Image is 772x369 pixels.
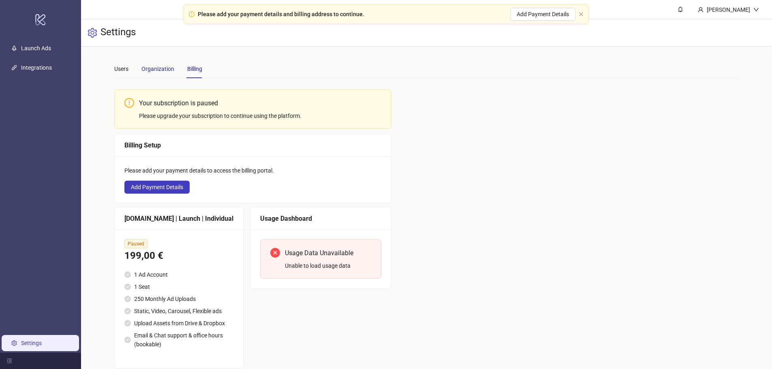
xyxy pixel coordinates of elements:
div: Organization [141,64,174,73]
span: exclamation-circle [124,98,134,108]
li: 1 Ad Account [124,270,233,279]
a: Integrations [21,64,52,71]
div: Unable to load usage data [285,261,371,270]
h3: Settings [101,26,136,40]
span: Paused [124,239,148,248]
div: Your subscription is paused [139,98,381,108]
span: user [698,7,704,13]
div: Billing [187,64,202,73]
li: Email & Chat support & office hours (bookable) [124,331,233,349]
span: down [753,7,759,13]
button: Add Payment Details [124,181,190,194]
span: Add Payment Details [131,184,183,190]
div: Usage Dashboard [260,213,381,224]
span: check-circle [124,308,131,314]
li: 250 Monthly Ad Uploads [124,294,233,303]
span: menu-fold [6,358,12,364]
div: [DOMAIN_NAME] | Launch | Individual [124,213,233,224]
a: Launch Ads [21,45,51,51]
a: Settings [21,340,42,346]
div: Billing Setup [124,140,381,150]
span: exclamation-circle [189,11,195,17]
div: [PERSON_NAME] [704,5,753,14]
div: Please add your payment details and billing address to continue. [198,10,364,19]
span: check-circle [124,296,131,302]
div: 199,00 € [124,248,233,264]
span: check-circle [124,337,131,343]
li: Upload Assets from Drive & Dropbox [124,319,233,328]
div: Usage Data Unavailable [285,248,371,258]
span: close-circle [270,248,280,258]
span: check-circle [124,271,131,278]
button: close [579,12,584,17]
li: 1 Seat [124,282,233,291]
li: Static, Video, Carousel, Flexible ads [124,307,233,316]
span: check-circle [124,284,131,290]
span: check-circle [124,320,131,326]
span: setting [88,28,97,38]
div: Please add your payment details to access the billing portal. [124,166,381,175]
span: bell [678,6,683,12]
span: Add Payment Details [517,11,569,17]
div: Please upgrade your subscription to continue using the platform. [139,111,381,120]
div: Users [114,64,128,73]
button: Add Payment Details [510,8,575,21]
